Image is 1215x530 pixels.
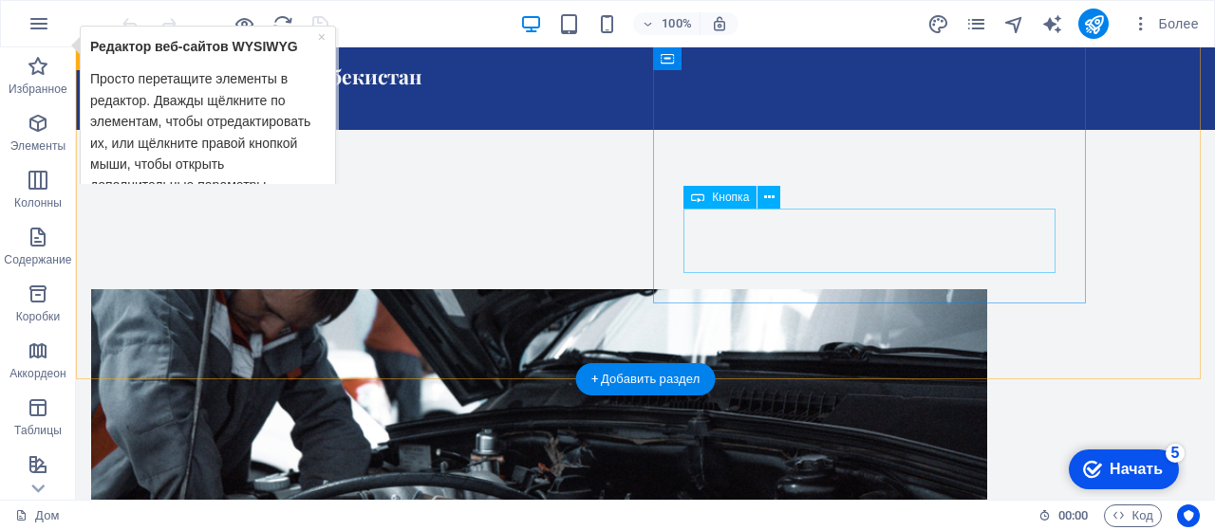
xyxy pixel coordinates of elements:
[1177,504,1200,527] button: Ориентированность на пользователя
[14,424,62,437] font: Таблицы
[10,139,65,153] font: Элементы
[15,504,60,527] a: Щелкните, чтобы отменить выбор. Дважды щелкните, чтобы открыть страницы.
[1132,508,1153,522] font: Код
[1104,504,1162,527] button: Код
[112,5,121,21] font: 5
[9,9,120,49] div: Начать Осталось 5 элементов, выполнено 0%
[25,46,245,167] font: Просто перетащите элементы в редактор. Дважды щёлкните по элементам, чтобы отредактировать их, ил...
[927,13,949,35] i: Design (Ctrl+Alt+Y)
[964,12,987,35] button: страницы
[1003,13,1025,35] i: Навигатор
[711,15,728,32] i: При изменении размера автоматически настраивает уровень масштабирования в соответствии с выбранны...
[1058,508,1072,522] font: 00
[271,12,293,35] button: перезагрузка
[1040,12,1063,35] button: текстовый_генератор
[1075,508,1088,522] font: 00
[965,13,987,35] i: Страницы (Ctrl+Alt+S)
[252,4,260,19] font: ×
[926,12,949,35] button: дизайн
[1078,9,1109,39] button: публиковать
[662,16,691,30] font: 100%
[1083,13,1105,35] i: Публиковать
[16,310,61,323] font: Коробки
[252,1,260,22] div: Закрыть подсказку
[1072,508,1075,522] font: :
[9,367,66,380] font: Аккордеон
[35,508,59,522] font: Дом
[9,82,67,96] font: Избранное
[591,372,701,386] font: + Добавить раздел
[50,21,103,37] font: Начать
[1038,504,1089,527] h6: Время сеанса
[14,196,62,210] font: Колонны
[1002,12,1025,35] button: навигатор
[1124,9,1206,39] button: Более
[233,12,255,35] button: Нажмите здесь, чтобы выйти из режима предварительного просмотра и продолжить редактирование.
[25,13,233,28] font: Редактор веб-сайтов WYSIWYG
[1159,16,1199,31] font: Более
[712,191,749,204] font: Кнопка
[633,12,701,35] button: 100%
[1041,13,1063,35] i: ИИ-писатель
[271,13,293,35] i: Перезагрузить страницу
[4,253,71,266] font: Содержание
